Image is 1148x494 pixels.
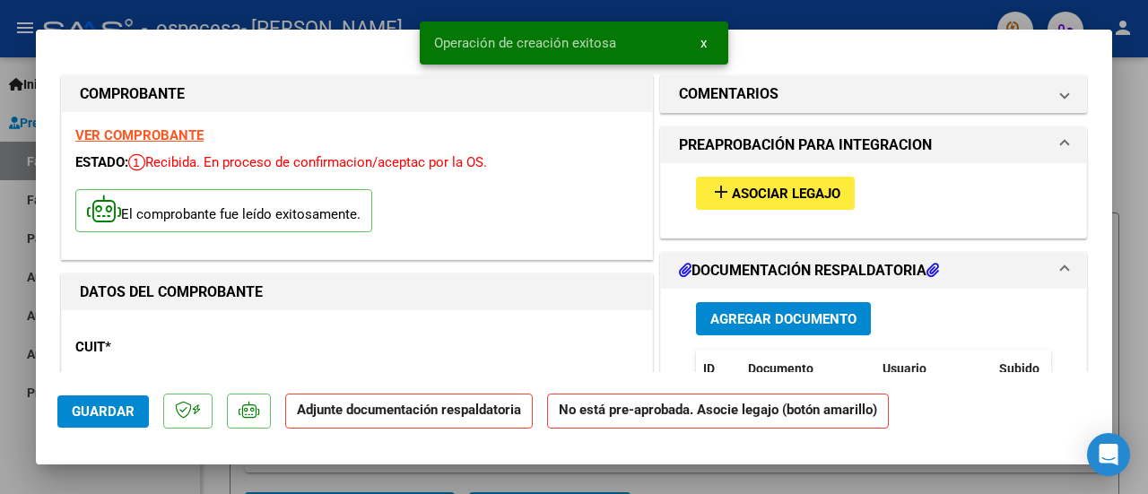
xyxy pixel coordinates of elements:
span: Recibida. En proceso de confirmacion/aceptac por la OS. [128,154,487,170]
span: x [700,35,707,51]
strong: Adjunte documentación respaldatoria [297,402,521,418]
div: PREAPROBACIÓN PARA INTEGRACION [661,163,1086,238]
span: Documento [748,361,813,376]
datatable-header-cell: Documento [741,350,875,388]
h1: DOCUMENTACIÓN RESPALDATORIA [679,260,939,282]
span: Guardar [72,403,135,420]
h1: PREAPROBACIÓN PARA INTEGRACION [679,134,932,156]
mat-expansion-panel-header: DOCUMENTACIÓN RESPALDATORIA [661,253,1086,289]
mat-expansion-panel-header: PREAPROBACIÓN PARA INTEGRACION [661,127,1086,163]
button: x [686,27,721,59]
datatable-header-cell: ID [696,350,741,388]
button: Asociar Legajo [696,177,855,210]
span: Usuario [883,361,926,376]
a: VER COMPROBANTE [75,127,204,143]
span: Asociar Legajo [732,186,840,202]
datatable-header-cell: Usuario [875,350,992,388]
span: ID [703,361,715,376]
div: Open Intercom Messenger [1087,433,1130,476]
span: Subido [999,361,1039,376]
mat-icon: add [710,181,732,203]
strong: No está pre-aprobada. Asocie legajo (botón amarillo) [547,394,889,429]
strong: COMPROBANTE [80,85,185,102]
h1: COMENTARIOS [679,83,778,105]
span: Agregar Documento [710,311,857,327]
strong: DATOS DEL COMPROBANTE [80,283,263,300]
button: Guardar [57,395,149,428]
p: CUIT [75,337,244,358]
mat-expansion-panel-header: COMENTARIOS [661,76,1086,112]
datatable-header-cell: Subido [992,350,1082,388]
p: El comprobante fue leído exitosamente. [75,189,372,233]
span: Operación de creación exitosa [434,34,616,52]
button: Agregar Documento [696,302,871,335]
span: ESTADO: [75,154,128,170]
